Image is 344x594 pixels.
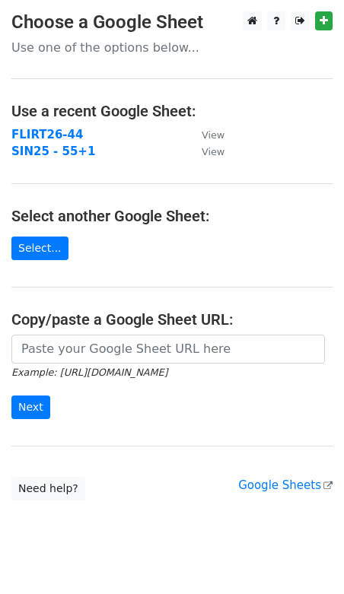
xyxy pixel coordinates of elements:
a: FLIRT26-44 [11,128,83,141]
a: Google Sheets [238,478,333,492]
input: Next [11,395,50,419]
a: View [186,128,225,141]
a: Need help? [11,477,85,500]
h3: Choose a Google Sheet [11,11,333,33]
small: Example: [URL][DOMAIN_NAME] [11,367,167,378]
a: Select... [11,237,68,260]
input: Paste your Google Sheet URL here [11,335,325,364]
h4: Use a recent Google Sheet: [11,102,333,120]
a: View [186,145,225,158]
a: SIN25 - 55+1 [11,145,95,158]
h4: Select another Google Sheet: [11,207,333,225]
h4: Copy/paste a Google Sheet URL: [11,310,333,329]
small: View [202,146,225,157]
p: Use one of the options below... [11,40,333,56]
small: View [202,129,225,141]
